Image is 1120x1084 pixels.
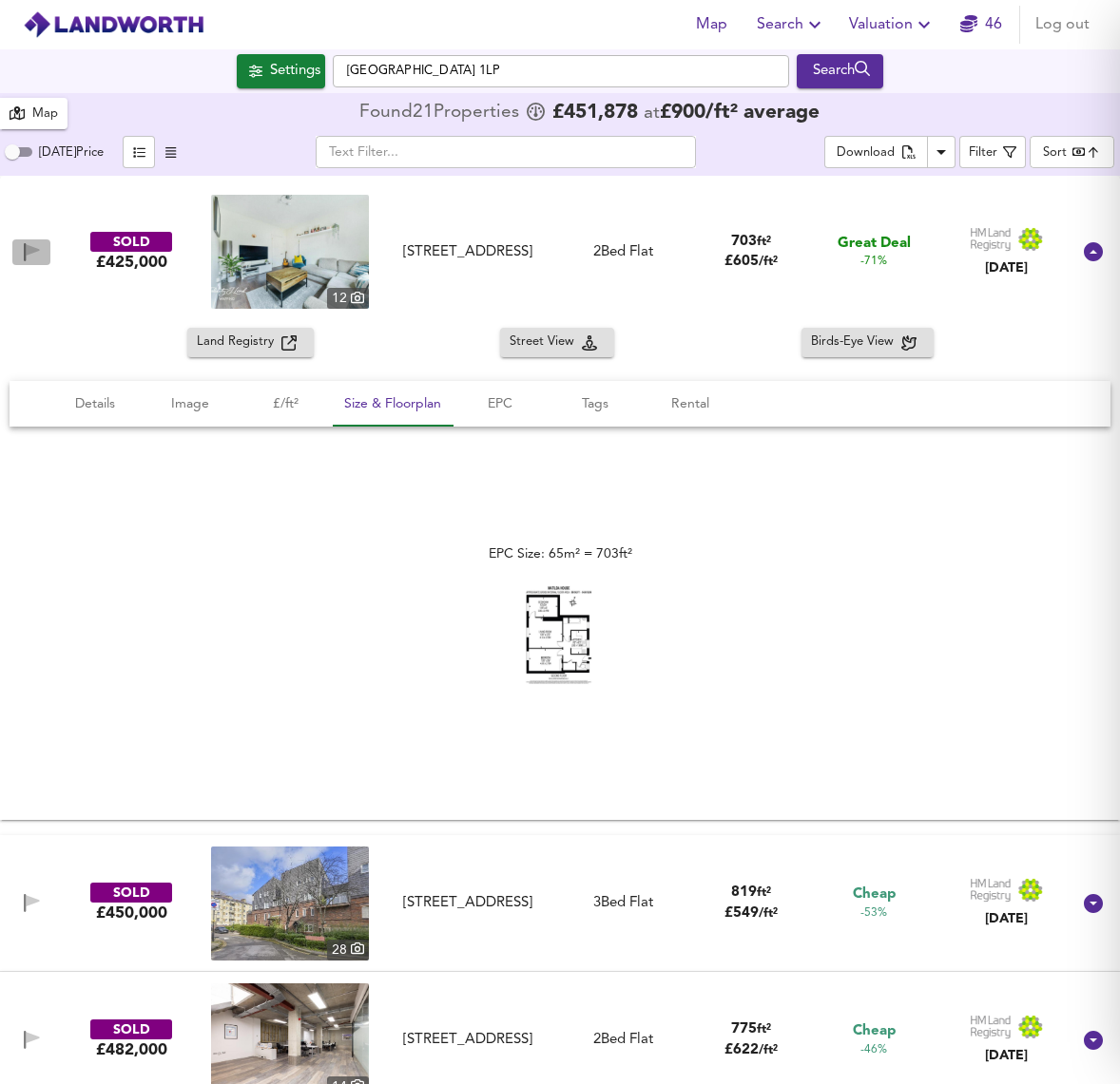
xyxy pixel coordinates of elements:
[249,392,321,416] span: £/ft²
[90,232,172,252] div: SOLD
[960,11,1002,38] a: 46
[187,328,314,357] button: Land Registry
[503,582,617,691] img: Floorplan
[154,392,226,416] span: Image
[344,392,441,416] span: Size & Floorplan
[660,103,820,123] span: £ 900 / ft² average
[724,255,778,269] span: £ 605
[510,332,582,353] span: Street View
[797,54,883,88] div: Run Your Search
[759,907,778,920] span: / ft²
[801,59,879,84] div: Search
[96,1039,167,1060] div: £482,000
[724,1043,778,1057] span: £ 622
[359,104,524,123] div: Found 21 Propert ies
[1082,240,1105,263] svg: Show Details
[853,884,896,904] span: Cheap
[681,6,742,44] button: Map
[384,242,551,262] div: [STREET_ADDRESS]
[749,6,834,44] button: Search
[500,328,614,357] button: Street View
[757,236,771,248] span: ft²
[837,143,895,164] div: Download
[970,1046,1044,1065] div: [DATE]
[757,886,771,899] span: ft²
[211,846,369,960] a: property thumbnail 28
[757,11,826,38] span: Search
[757,1023,771,1036] span: ft²
[23,10,204,39] img: logo
[688,11,734,38] span: Map
[1028,6,1097,44] button: Log out
[654,392,726,416] span: Rental
[731,1022,757,1036] span: 775
[644,105,660,123] span: at
[211,846,369,960] img: property thumbnail
[593,893,653,913] div: 3 Bed Flat
[927,136,956,168] button: Download Results
[464,392,536,416] span: EPC
[824,136,928,168] button: Download
[593,242,653,262] div: 2 Bed Flat
[951,6,1012,44] button: 46
[1030,136,1114,168] div: Sort
[970,878,1044,903] img: Land Registry
[39,146,104,159] span: [DATE] Price
[838,234,911,254] span: Great Deal
[327,288,369,309] div: 12
[384,1030,551,1050] div: [STREET_ADDRESS]
[593,1030,653,1050] div: 2 Bed Flat
[970,909,1044,928] div: [DATE]
[811,332,901,353] span: Birds-Eye View
[96,252,167,273] div: £425,000
[1035,11,1090,38] span: Log out
[970,1015,1044,1039] img: Land Registry
[801,328,934,357] button: Birds-Eye View
[759,256,778,268] span: / ft²
[377,893,559,913] div: 38 Crofts Street, E1 8LU
[797,54,883,88] button: Search
[333,55,789,87] input: Enter a location...
[1043,143,1067,162] div: Sort
[969,143,997,164] div: Filter
[211,195,369,309] img: property thumbnail
[316,136,696,168] input: Text Filter...
[327,940,369,960] div: 28
[211,195,369,309] a: property thumbnail 12
[489,544,632,696] div: EPC Size: 65m² = 703ft²
[860,254,887,270] span: -71%
[90,883,172,903] div: SOLD
[1082,1029,1105,1052] svg: Show Details
[237,54,325,88] div: Click to configure Search Settings
[59,392,131,416] span: Details
[237,54,325,88] button: Settings
[970,258,1044,277] div: [DATE]
[841,6,943,44] button: Valuation
[197,332,281,353] span: Land Registry
[384,893,551,913] div: [STREET_ADDRESS]
[377,1030,559,1050] div: Flat 1, 43 - 45 East Smithfield, E1W 1AP
[860,1042,887,1058] span: -46%
[559,392,631,416] span: Tags
[959,136,1026,168] button: Filter
[731,885,757,900] span: 819
[552,104,638,123] span: £ 451,878
[270,59,320,84] div: Settings
[853,1021,896,1041] span: Cheap
[96,903,167,923] div: £450,000
[759,1044,778,1056] span: / ft²
[1082,892,1105,915] svg: Show Details
[32,104,58,125] div: Map
[824,136,956,168] div: split button
[849,11,936,38] span: Valuation
[860,905,887,922] span: -53%
[724,906,778,921] span: £ 549
[90,1019,172,1039] div: SOLD
[731,235,757,249] span: 703
[970,227,1044,252] img: Land Registry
